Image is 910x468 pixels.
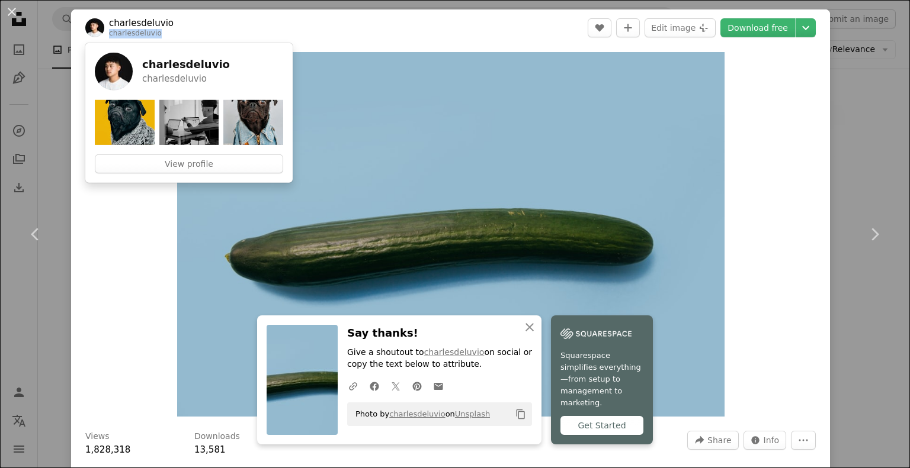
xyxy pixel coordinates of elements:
p: Give a shoutout to on social or copy the text below to attribute. [347,347,532,370]
img: photo-1518020382113-a7e8fc38eac9 [223,100,283,145]
span: Info [764,431,780,449]
button: Choose download size [796,18,816,37]
h3: Views [85,431,110,443]
button: Like [588,18,611,37]
a: Share on Pinterest [406,374,428,398]
span: Photo by on [350,405,490,424]
a: Unsplash [455,409,490,418]
h5: charlesdeluvio [142,57,230,72]
button: Stats about this image [744,431,787,450]
a: Avatar of user charlesdeluviocharlesdeluviocharlesdeluvio [95,53,278,91]
span: 1,828,318 [85,444,130,455]
button: Share this image [687,431,738,450]
img: Avatar of user charlesdeluvio [95,53,133,91]
button: Edit image [645,18,716,37]
a: Download free [720,18,795,37]
a: Next [839,177,910,291]
button: Zoom in on this image [177,52,725,417]
img: photo-1553877522-43269d4ea984 [159,100,219,145]
p: charlesdeluvio [142,72,230,86]
h3: Say thanks! [347,325,532,342]
a: charlesdeluvio [109,29,162,37]
a: charlesdeluvio [109,17,174,29]
span: Share [707,431,731,449]
a: charlesdeluvio [389,409,445,418]
span: 13,581 [194,444,226,455]
a: Share on Facebook [364,374,385,398]
button: Add to Collection [616,18,640,37]
img: Go to charlesdeluvio's profile [85,18,104,37]
a: View profile [95,154,283,173]
a: Share over email [428,374,449,398]
img: file-1747939142011-51e5cc87e3c9 [560,325,632,343]
button: More Actions [791,431,816,450]
button: Copy to clipboard [511,404,531,424]
a: charlesdeluvio [424,347,485,357]
h3: Downloads [194,431,240,443]
img: photo-1517849845537-4d257902454a [95,100,155,145]
a: Squarespace simplifies everything—from setup to management to marketing.Get Started [551,315,653,444]
span: Squarespace simplifies everything—from setup to management to marketing. [560,350,643,409]
a: Share on Twitter [385,374,406,398]
img: green vegetable [177,52,725,417]
div: Get Started [560,416,643,435]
